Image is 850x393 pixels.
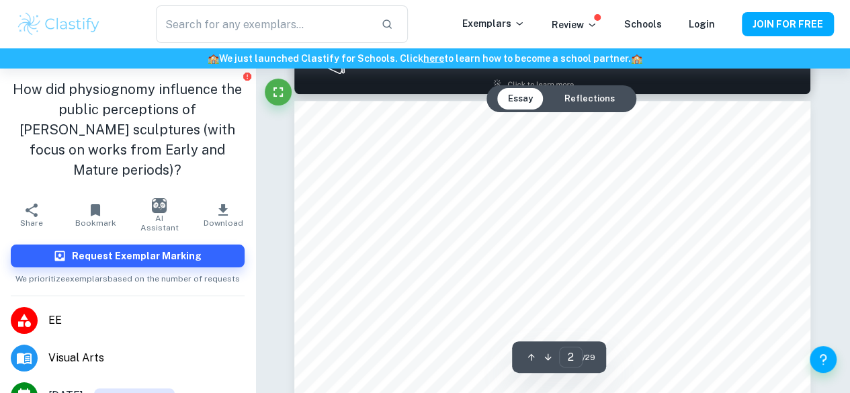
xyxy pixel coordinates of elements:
span: / 29 [583,351,595,363]
a: Login [689,19,715,30]
h1: How did physiognomy influence the public perceptions of [PERSON_NAME] sculptures (with focus on w... [11,79,245,180]
img: Clastify logo [16,11,101,38]
p: Exemplars [462,16,525,31]
button: Reflections [554,88,626,110]
span: Download [204,218,243,228]
span: Bookmark [75,218,116,228]
span: 🏫 [631,53,642,64]
button: AI Assistant [128,196,192,234]
button: Essay [497,88,544,110]
span: AI Assistant [136,214,183,232]
span: We prioritize exemplars based on the number of requests [15,267,240,285]
button: Fullscreen [265,79,292,105]
span: EE [48,312,245,329]
button: Help and Feedback [810,346,837,373]
img: AI Assistant [152,198,167,213]
button: Request Exemplar Marking [11,245,245,267]
span: Visual Arts [48,350,245,366]
button: Bookmark [64,196,128,234]
button: Download [192,196,255,234]
button: JOIN FOR FREE [742,12,834,36]
p: Review [552,17,597,32]
button: Report issue [243,71,253,81]
span: 🏫 [208,53,219,64]
input: Search for any exemplars... [156,5,371,43]
h6: We just launched Clastify for Schools. Click to learn how to become a school partner. [3,51,847,66]
span: Share [20,218,43,228]
a: here [423,53,444,64]
h6: Request Exemplar Marking [72,249,202,263]
a: Schools [624,19,662,30]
